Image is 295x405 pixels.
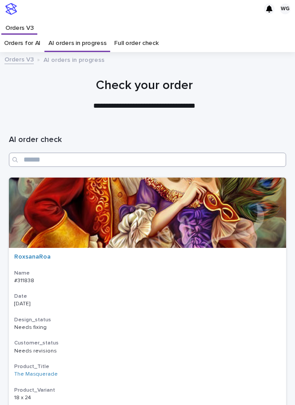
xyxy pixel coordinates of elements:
p: [DATE] [14,301,70,307]
input: Search [9,153,286,167]
h1: AI order check [9,135,286,146]
h3: Customer_status [14,340,281,347]
p: #311838 [14,276,36,284]
a: RoxsanaRoa [14,253,51,261]
h3: Design_status [14,316,281,324]
a: Orders for AI [4,34,40,52]
p: 18 x 24 [14,393,33,401]
h3: Name [14,270,281,277]
h3: Product_Variant [14,387,281,394]
div: WG [280,4,291,14]
h3: Date [14,293,281,300]
a: Full order check [114,34,158,52]
p: Needs revisions [14,348,70,354]
p: Needs fixing [14,324,70,331]
a: Orders V3 [1,18,37,33]
p: Orders V3 [5,18,33,32]
img: stacker-logo-s-only.png [5,3,17,15]
a: The Masquerade [14,371,58,377]
p: AI orders in progress [44,54,104,64]
a: Orders V3 [4,54,34,64]
h3: Product_Title [14,363,281,370]
h1: Check your order [9,77,279,94]
a: AI orders in progress [48,34,107,52]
